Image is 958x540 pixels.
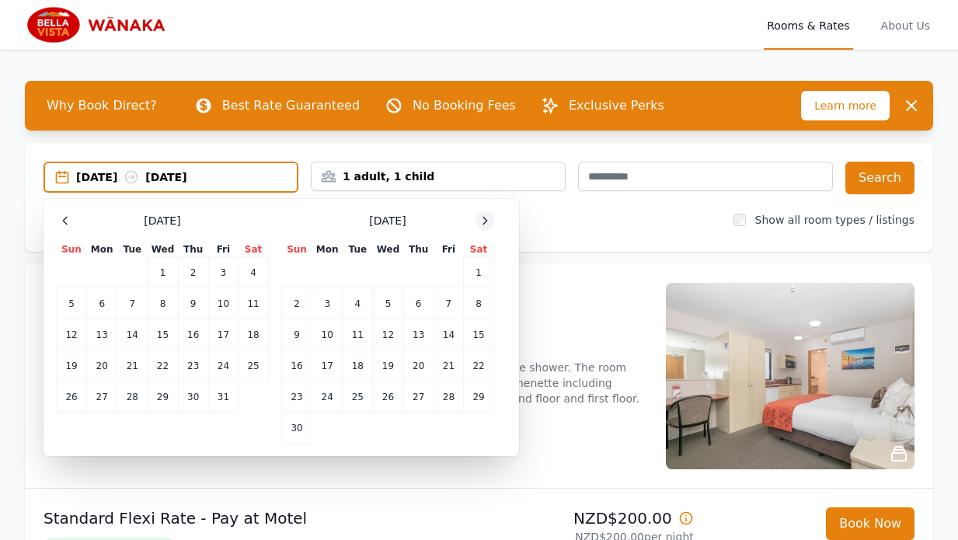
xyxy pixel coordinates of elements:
[434,350,463,381] td: 21
[343,242,373,257] th: Tue
[239,350,269,381] td: 25
[117,242,148,257] th: Tue
[239,257,269,288] td: 4
[148,257,178,288] td: 1
[144,213,180,228] span: [DATE]
[755,214,914,226] label: Show all room types / listings
[312,381,343,413] td: 24
[373,381,403,413] td: 26
[178,319,208,350] td: 16
[403,381,434,413] td: 27
[282,413,312,444] td: 30
[569,96,664,115] p: Exclusive Perks
[57,381,87,413] td: 26
[403,288,434,319] td: 6
[57,319,87,350] td: 12
[312,169,565,184] div: 1 adult, 1 child
[282,288,312,319] td: 2
[57,288,87,319] td: 5
[434,381,463,413] td: 28
[464,350,494,381] td: 22
[434,319,463,350] td: 14
[464,257,494,288] td: 1
[222,96,360,115] p: Best Rate Guaranteed
[117,288,148,319] td: 7
[403,242,434,257] th: Thu
[87,350,117,381] td: 20
[208,381,238,413] td: 31
[178,257,208,288] td: 2
[34,90,169,121] span: Why Book Direct?
[148,319,178,350] td: 15
[282,381,312,413] td: 23
[117,381,148,413] td: 28
[282,350,312,381] td: 16
[178,350,208,381] td: 23
[343,350,373,381] td: 18
[239,319,269,350] td: 18
[44,507,473,529] p: Standard Flexi Rate - Pay at Motel
[87,381,117,413] td: 27
[117,319,148,350] td: 14
[434,288,463,319] td: 7
[403,319,434,350] td: 13
[25,6,174,44] img: Bella Vista Wanaka
[208,242,238,257] th: Fri
[148,350,178,381] td: 22
[87,319,117,350] td: 13
[312,319,343,350] td: 10
[57,350,87,381] td: 19
[282,242,312,257] th: Sun
[312,242,343,257] th: Mon
[178,288,208,319] td: 9
[845,162,914,194] button: Search
[373,288,403,319] td: 5
[87,288,117,319] td: 6
[148,242,178,257] th: Wed
[343,319,373,350] td: 11
[208,319,238,350] td: 17
[312,350,343,381] td: 17
[413,96,516,115] p: No Booking Fees
[239,288,269,319] td: 11
[403,350,434,381] td: 20
[801,91,890,120] span: Learn more
[148,381,178,413] td: 29
[826,507,914,540] button: Book Now
[239,242,269,257] th: Sat
[148,288,178,319] td: 8
[464,288,494,319] td: 8
[486,507,694,529] p: NZD$200.00
[373,242,403,257] th: Wed
[343,381,373,413] td: 25
[178,381,208,413] td: 30
[434,242,463,257] th: Fri
[373,350,403,381] td: 19
[208,257,238,288] td: 3
[117,350,148,381] td: 21
[57,242,87,257] th: Sun
[178,242,208,257] th: Thu
[464,319,494,350] td: 15
[87,242,117,257] th: Mon
[208,288,238,319] td: 10
[76,169,297,185] div: [DATE] [DATE]
[464,242,494,257] th: Sat
[282,319,312,350] td: 9
[464,381,494,413] td: 29
[312,288,343,319] td: 3
[369,213,406,228] span: [DATE]
[343,288,373,319] td: 4
[373,319,403,350] td: 12
[208,350,238,381] td: 24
